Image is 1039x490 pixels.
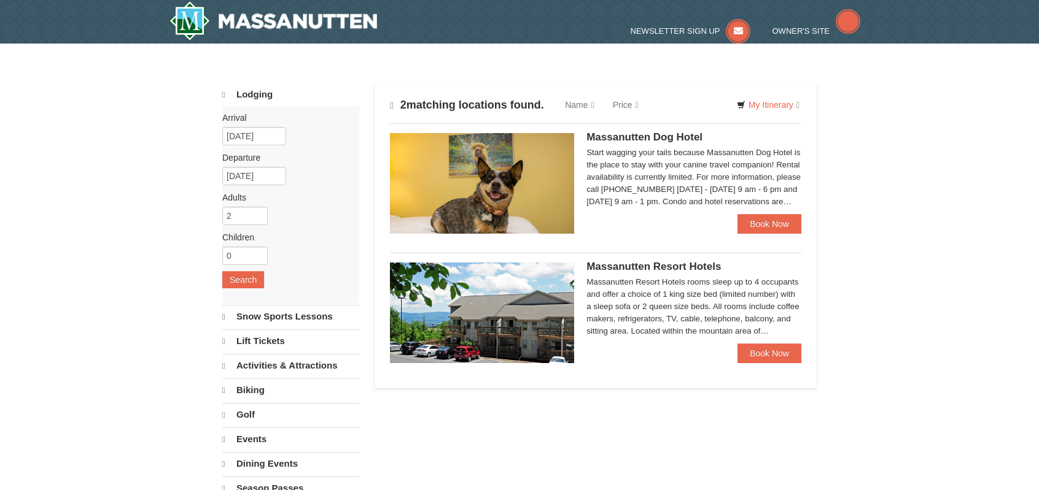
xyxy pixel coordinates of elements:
[586,131,702,143] span: Massanutten Dog Hotel
[586,147,801,208] div: Start wagging your tails because Massanutten Dog Hotel is the place to stay with your canine trav...
[772,26,830,36] span: Owner's Site
[729,96,807,114] a: My Itinerary
[631,26,751,36] a: Newsletter Sign Up
[222,427,359,451] a: Events
[737,214,801,234] a: Book Now
[222,403,359,426] a: Golf
[222,354,359,377] a: Activities & Attractions
[169,1,377,40] a: Massanutten Resort
[222,112,350,124] label: Arrival
[390,133,574,234] img: 27428181-5-81c892a3.jpg
[390,99,544,112] h4: matching locations found.
[222,378,359,402] a: Biking
[631,26,720,36] span: Newsletter Sign Up
[222,305,359,328] a: Snow Sports Lessons
[604,93,648,117] a: Price
[222,151,350,164] label: Departure
[586,261,721,272] span: Massanutten Resort Hotels
[222,452,359,475] a: Dining Events
[586,276,801,337] div: Massanutten Resort Hotels rooms sleep up to 4 occupants and offer a choice of 1 king size bed (li...
[222,83,359,106] a: Lodging
[222,231,350,243] label: Children
[400,99,407,111] span: 2
[169,1,377,40] img: Massanutten Resort Logo
[222,271,264,288] button: Search
[222,329,359,353] a: Lift Tickets
[556,93,603,117] a: Name
[390,262,574,363] img: 19219026-1-e3b4ac8e.jpg
[772,26,861,36] a: Owner's Site
[222,191,350,204] label: Adults
[737,343,801,363] a: Book Now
